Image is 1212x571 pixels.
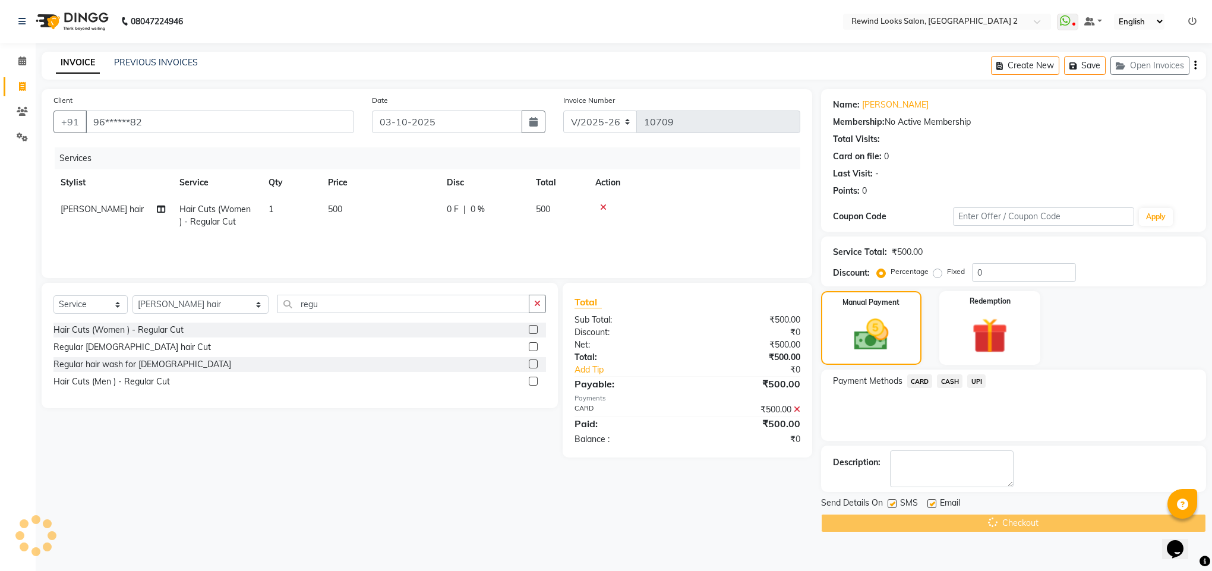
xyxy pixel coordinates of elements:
[529,169,588,196] th: Total
[967,374,986,388] span: UPI
[566,417,687,431] div: Paid:
[61,204,144,214] span: [PERSON_NAME] hair
[687,417,809,431] div: ₹500.00
[842,297,899,308] label: Manual Payment
[53,376,170,388] div: Hair Cuts (Men ) - Regular Cut
[953,207,1134,226] input: Enter Offer / Coupon Code
[833,246,887,258] div: Service Total:
[566,377,687,391] div: Payable:
[53,341,211,354] div: Regular [DEMOGRAPHIC_DATA] hair Cut
[833,375,902,387] span: Payment Methods
[862,185,867,197] div: 0
[843,315,899,355] img: _cash.svg
[907,374,933,388] span: CARD
[1162,523,1200,559] iframe: chat widget
[833,116,1194,128] div: No Active Membership
[833,133,880,146] div: Total Visits:
[328,204,342,214] span: 500
[891,266,929,277] label: Percentage
[471,203,485,216] span: 0 %
[687,314,809,326] div: ₹500.00
[372,95,388,106] label: Date
[261,169,321,196] th: Qty
[575,296,602,308] span: Total
[961,314,1018,358] img: _gift.svg
[991,56,1059,75] button: Create New
[821,497,883,512] span: Send Details On
[56,52,100,74] a: INVOICE
[277,295,529,313] input: Search or Scan
[1110,56,1189,75] button: Open Invoices
[53,169,172,196] th: Stylist
[575,393,800,403] div: Payments
[833,168,873,180] div: Last Visit:
[536,204,550,214] span: 500
[875,168,879,180] div: -
[833,99,860,111] div: Name:
[440,169,529,196] th: Disc
[687,351,809,364] div: ₹500.00
[86,111,354,133] input: Search by Name/Mobile/Email/Code
[900,497,918,512] span: SMS
[30,5,112,38] img: logo
[687,403,809,416] div: ₹500.00
[566,403,687,416] div: CARD
[687,433,809,446] div: ₹0
[708,364,809,376] div: ₹0
[321,169,440,196] th: Price
[269,204,273,214] span: 1
[588,169,800,196] th: Action
[55,147,809,169] div: Services
[687,326,809,339] div: ₹0
[862,99,929,111] a: [PERSON_NAME]
[53,111,87,133] button: +91
[833,267,870,279] div: Discount:
[566,326,687,339] div: Discount:
[940,497,960,512] span: Email
[1064,56,1106,75] button: Save
[687,377,809,391] div: ₹500.00
[833,116,885,128] div: Membership:
[833,456,880,469] div: Description:
[53,95,72,106] label: Client
[833,150,882,163] div: Card on file:
[172,169,261,196] th: Service
[566,364,708,376] a: Add Tip
[833,185,860,197] div: Points:
[566,351,687,364] div: Total:
[947,266,965,277] label: Fixed
[566,433,687,446] div: Balance :
[566,339,687,351] div: Net:
[563,95,615,106] label: Invoice Number
[833,210,954,223] div: Coupon Code
[463,203,466,216] span: |
[566,314,687,326] div: Sub Total:
[114,57,198,68] a: PREVIOUS INVOICES
[53,358,231,371] div: Regular hair wash for [DEMOGRAPHIC_DATA]
[1139,208,1173,226] button: Apply
[53,324,184,336] div: Hair Cuts (Women ) - Regular Cut
[131,5,183,38] b: 08047224946
[892,246,923,258] div: ₹500.00
[179,204,251,227] span: Hair Cuts (Women ) - Regular Cut
[884,150,889,163] div: 0
[937,374,962,388] span: CASH
[970,296,1011,307] label: Redemption
[687,339,809,351] div: ₹500.00
[447,203,459,216] span: 0 F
